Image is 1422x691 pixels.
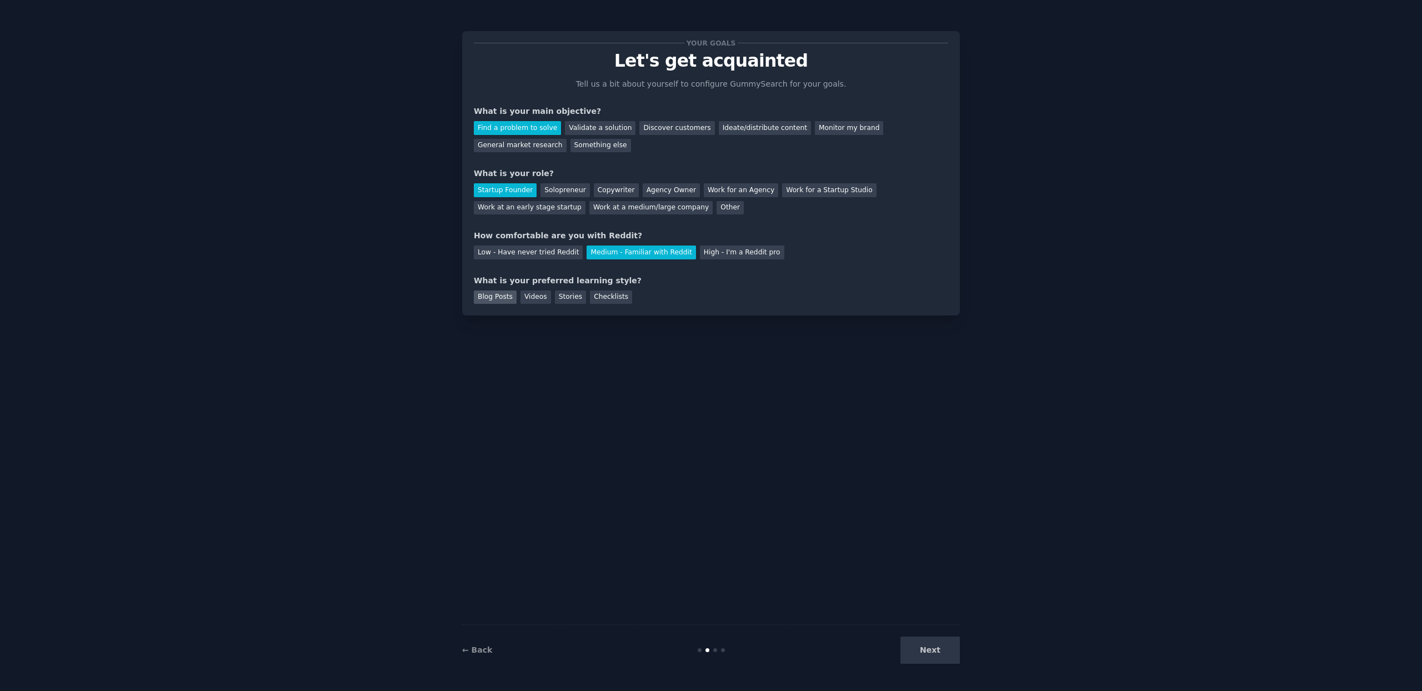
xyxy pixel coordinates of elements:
[555,291,586,304] div: Stories
[474,139,567,153] div: General market research
[474,230,948,242] div: How comfortable are you with Reddit?
[474,51,948,71] p: Let's get acquainted
[565,121,635,135] div: Validate a solution
[474,183,537,197] div: Startup Founder
[571,78,851,90] p: Tell us a bit about yourself to configure GummySearch for your goals.
[462,645,492,654] a: ← Back
[684,37,738,49] span: Your goals
[520,291,551,304] div: Videos
[474,168,948,179] div: What is your role?
[717,201,744,215] div: Other
[782,183,876,197] div: Work for a Startup Studio
[474,291,517,304] div: Blog Posts
[590,291,632,304] div: Checklists
[474,106,948,117] div: What is your main objective?
[704,183,778,197] div: Work for an Agency
[589,201,713,215] div: Work at a medium/large company
[719,121,811,135] div: Ideate/distribute content
[474,275,948,287] div: What is your preferred learning style?
[474,201,585,215] div: Work at an early stage startup
[594,183,639,197] div: Copywriter
[643,183,700,197] div: Agency Owner
[639,121,714,135] div: Discover customers
[540,183,589,197] div: Solopreneur
[587,246,695,259] div: Medium - Familiar with Reddit
[474,121,561,135] div: Find a problem to solve
[815,121,883,135] div: Monitor my brand
[700,246,784,259] div: High - I'm a Reddit pro
[570,139,631,153] div: Something else
[474,246,583,259] div: Low - Have never tried Reddit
